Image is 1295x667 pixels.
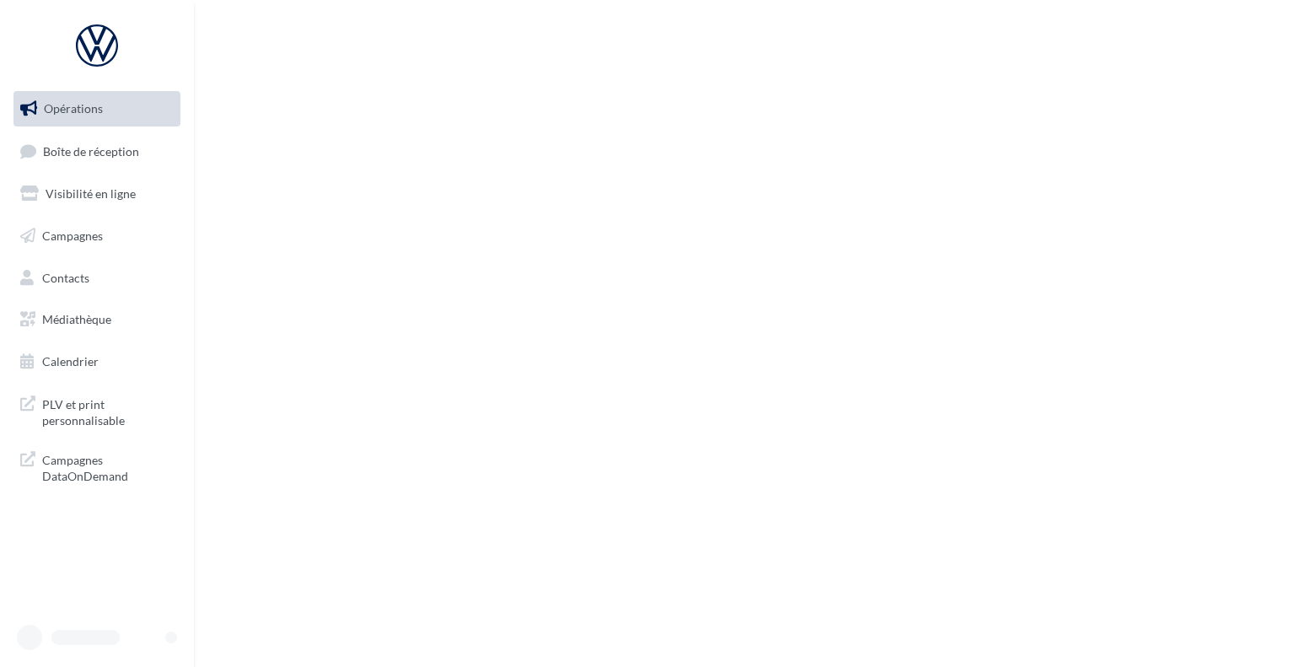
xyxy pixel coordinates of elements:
[42,393,174,429] span: PLV et print personnalisable
[42,229,103,243] span: Campagnes
[10,176,184,212] a: Visibilité en ligne
[10,442,184,492] a: Campagnes DataOnDemand
[42,270,89,284] span: Contacts
[42,354,99,368] span: Calendrier
[10,91,184,126] a: Opérations
[10,386,184,436] a: PLV et print personnalisable
[10,261,184,296] a: Contacts
[10,218,184,254] a: Campagnes
[10,133,184,169] a: Boîte de réception
[46,186,136,201] span: Visibilité en ligne
[10,302,184,337] a: Médiathèque
[10,344,184,379] a: Calendrier
[42,449,174,485] span: Campagnes DataOnDemand
[43,143,139,158] span: Boîte de réception
[44,101,103,116] span: Opérations
[42,312,111,326] span: Médiathèque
